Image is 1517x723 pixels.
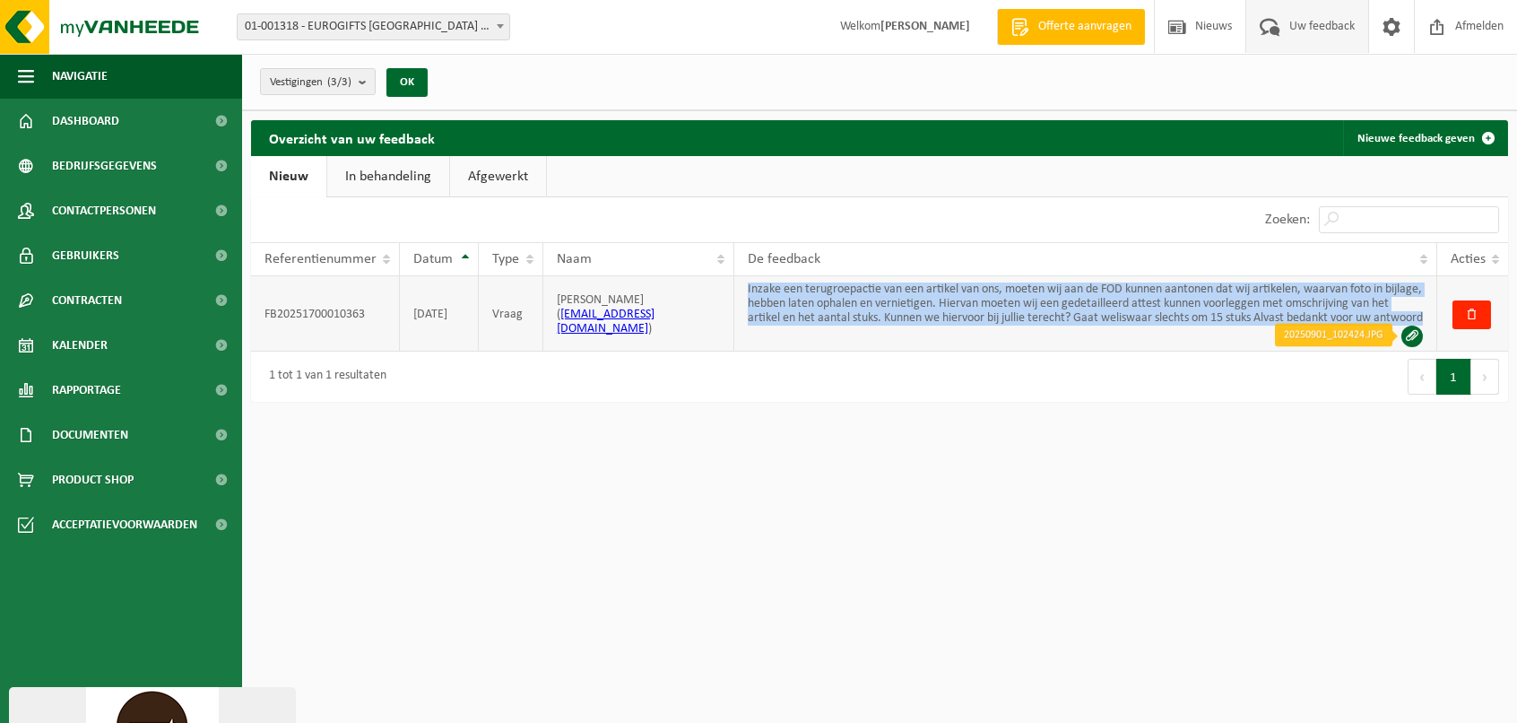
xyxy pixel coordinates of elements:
[251,156,326,197] a: Nieuw
[52,99,119,144] span: Dashboard
[734,276,1437,352] td: Inzake een terugroepactie van een artikel van ons, moeten wij aan de FOD kunnen aantonen dat wij ...
[52,502,197,547] span: Acceptatievoorwaarden
[413,252,453,266] span: Datum
[9,684,299,723] iframe: chat widget
[52,368,121,413] span: Rapportage
[492,252,519,266] span: Type
[400,276,479,352] td: [DATE]
[52,457,134,502] span: Product Shop
[1471,359,1499,395] button: Next
[557,308,654,335] a: [EMAIL_ADDRESS][DOMAIN_NAME]
[52,323,108,368] span: Kalender
[386,68,428,97] button: OK
[251,276,400,352] td: FB20251700010363
[997,9,1145,45] a: Offerte aanvragen
[52,54,108,99] span: Navigatie
[260,68,376,95] button: Vestigingen(3/3)
[52,188,156,233] span: Contactpersonen
[327,76,351,88] count: (3/3)
[327,156,449,197] a: In behandeling
[264,252,377,266] span: Referentienummer
[237,13,510,40] span: 01-001318 - EUROGIFTS BELGIUM NV - WERVIK
[52,413,128,457] span: Documenten
[238,14,509,39] span: 01-001318 - EUROGIFTS BELGIUM NV - WERVIK
[1408,359,1436,395] button: Previous
[880,20,970,33] strong: [PERSON_NAME]
[77,4,210,136] img: Profielafbeelding agent
[479,276,543,352] td: Vraag
[260,361,386,393] div: 1 tot 1 van 1 resultaten
[52,278,122,323] span: Contracten
[1265,213,1310,228] label: Zoeken:
[557,252,592,266] span: Naam
[270,69,351,96] span: Vestigingen
[1451,252,1486,266] span: Acties
[1343,120,1506,156] a: Nieuwe feedback geven
[52,144,157,188] span: Bedrijfsgegevens
[450,156,546,197] a: Afgewerkt
[1436,359,1471,395] button: 1
[251,120,453,155] h2: Overzicht van uw feedback
[52,233,119,278] span: Gebruikers
[748,252,820,266] span: De feedback
[1034,18,1136,36] span: Offerte aanvragen
[543,276,734,352] td: [PERSON_NAME] ( )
